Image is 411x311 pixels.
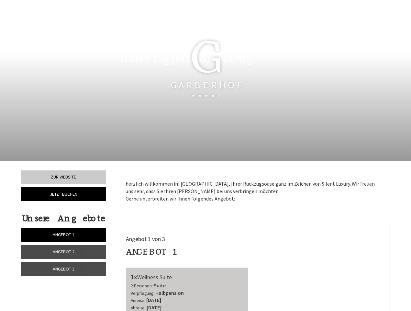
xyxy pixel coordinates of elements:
[126,180,381,202] p: herzlich willkommen im [GEOGRAPHIC_DATA], Ihrer Rückzugsoase ganz im Zeichen von Silent Luxury. W...
[21,170,106,184] a: Zur Website
[154,282,166,289] b: Suite
[126,246,178,258] div: Angebot 1
[53,232,74,237] span: Angebot 1
[121,54,254,65] h1: Guten Tag [PERSON_NAME],
[53,266,74,272] span: Angebot 3
[155,290,184,296] b: Halbpension
[131,298,145,303] small: Anreise:
[53,249,74,255] span: Angebot 2
[131,272,243,282] div: Wellness Suite
[131,273,137,281] b: 1x
[21,187,106,201] a: Jetzt buchen
[131,305,146,311] small: Abreise:
[131,291,154,296] small: Verpflegung:
[126,235,165,243] span: Angebot 1 von 3
[131,283,153,289] small: 2 Personen:
[21,213,106,225] div: Unsere Angebote
[146,297,161,303] b: [DATE]
[147,304,161,311] b: [DATE]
